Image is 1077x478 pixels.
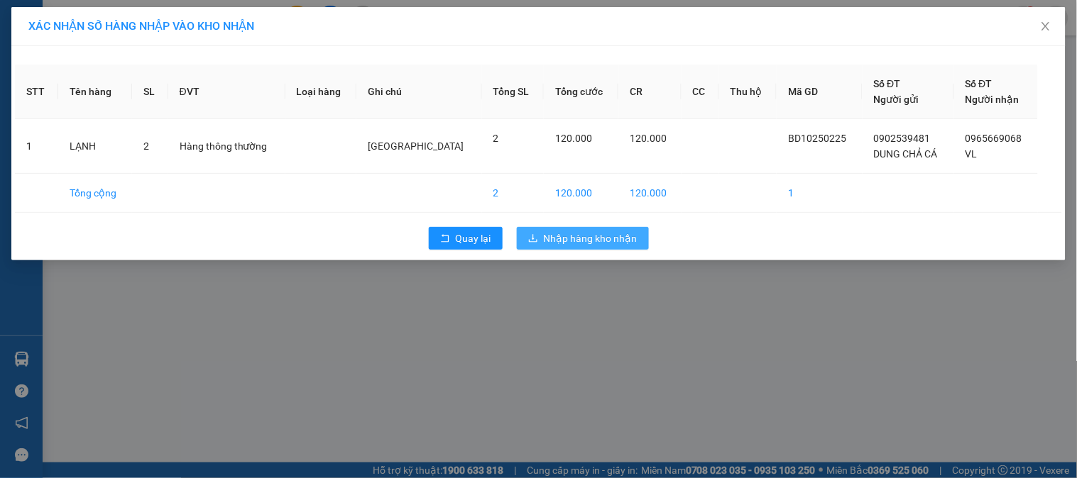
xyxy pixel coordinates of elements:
[15,65,58,119] th: STT
[429,227,503,250] button: rollbackQuay lại
[966,133,1022,144] span: 0965669068
[874,78,901,89] span: Số ĐT
[482,174,545,213] td: 2
[285,65,356,119] th: Loại hàng
[440,233,450,245] span: rollback
[874,94,919,105] span: Người gửi
[168,119,285,174] td: Hàng thông thường
[482,65,545,119] th: Tổng SL
[493,133,499,144] span: 2
[544,230,638,246] span: Nhập hàng kho nhận
[1040,21,1051,32] span: close
[544,174,618,213] td: 120.000
[682,65,719,119] th: CC
[517,227,649,250] button: downloadNhập hàng kho nhận
[874,148,938,160] span: DUNG CHẢ CÁ
[143,140,149,152] span: 2
[618,174,682,213] td: 120.000
[966,94,1019,105] span: Người nhận
[544,65,618,119] th: Tổng cước
[528,233,538,245] span: download
[777,174,863,213] td: 1
[368,140,464,152] span: [GEOGRAPHIC_DATA]
[966,148,978,160] span: VL
[555,133,592,144] span: 120.000
[966,78,993,89] span: Số ĐT
[618,65,682,119] th: CR
[777,65,863,119] th: Mã GD
[1026,7,1066,47] button: Close
[630,133,667,144] span: 120.000
[15,119,58,174] td: 1
[58,174,132,213] td: Tổng cộng
[58,65,132,119] th: Tên hàng
[456,230,491,246] span: Quay lại
[788,133,846,144] span: BD10250225
[356,65,482,119] th: Ghi chú
[168,65,285,119] th: ĐVT
[58,119,132,174] td: LẠNH
[28,19,254,33] span: XÁC NHẬN SỐ HÀNG NHẬP VÀO KHO NHẬN
[719,65,777,119] th: Thu hộ
[874,133,931,144] span: 0902539481
[132,65,168,119] th: SL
